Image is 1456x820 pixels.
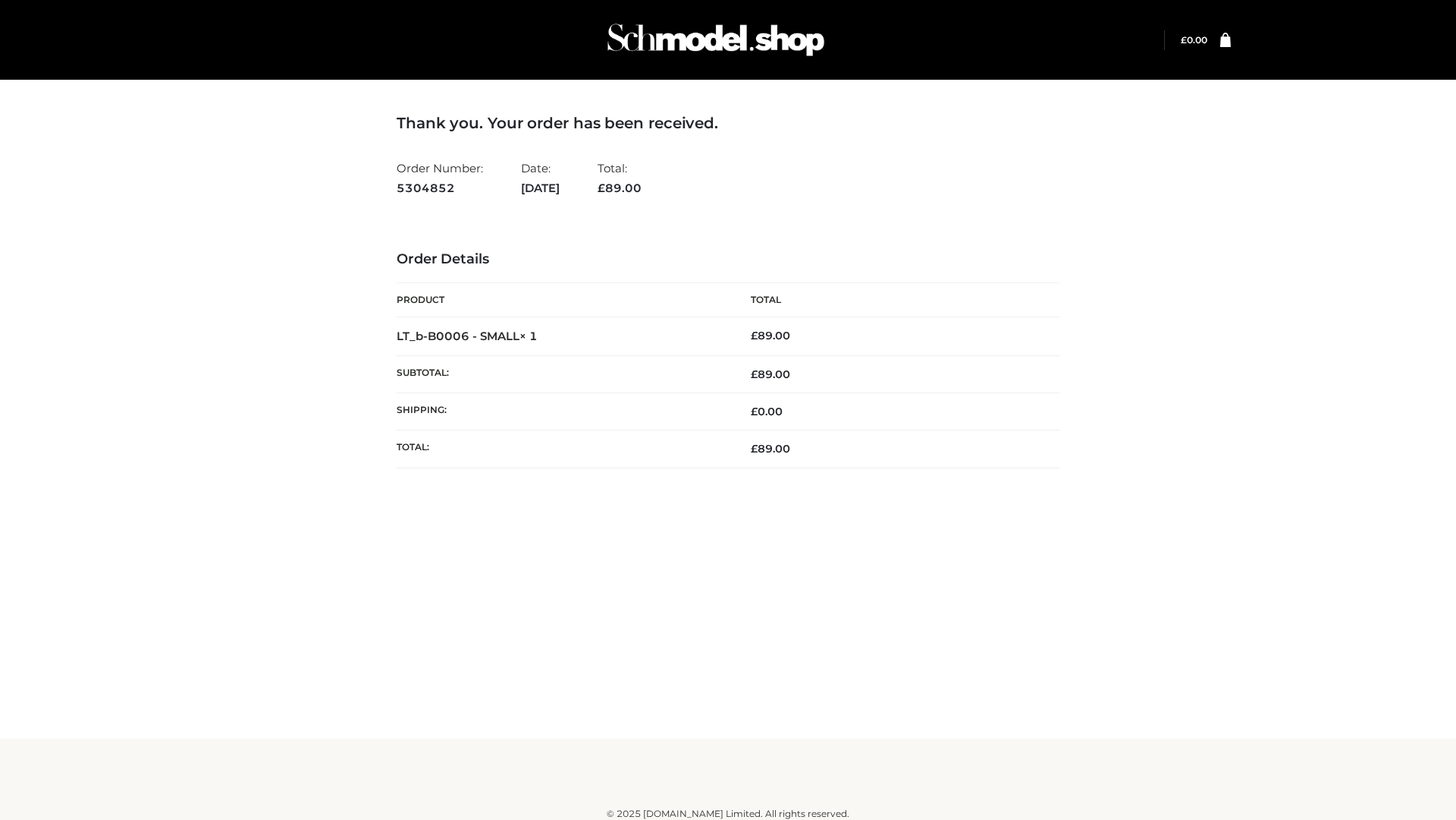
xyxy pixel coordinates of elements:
strong: [DATE] [521,178,560,198]
h3: Thank you. Your order has been received. [397,114,1059,132]
th: Subtotal: [397,355,728,393]
img: Schmodel Admin 964 [602,10,830,70]
strong: × 1 [519,329,538,343]
bdi: 89.00 [751,329,790,342]
span: 89.00 [751,367,790,381]
span: £ [751,367,758,381]
th: Product [397,283,728,317]
span: £ [598,181,605,195]
strong: LT_b-B0006 - SMALL [397,329,538,343]
span: £ [751,329,758,342]
strong: 5304852 [397,178,483,198]
a: £0.00 [1181,34,1207,46]
span: £ [751,405,758,418]
bdi: 0.00 [1181,34,1207,46]
li: Order Number: [397,155,483,201]
li: Date: [521,155,560,201]
li: Total: [598,155,642,201]
span: 89.00 [751,442,790,456]
span: £ [1181,34,1187,46]
th: Total [728,283,1059,317]
bdi: 0.00 [751,405,783,418]
h3: Order Details [397,251,1059,268]
th: Total: [397,430,728,468]
th: Shipping: [397,393,728,430]
span: £ [751,442,758,456]
span: 89.00 [598,181,642,195]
